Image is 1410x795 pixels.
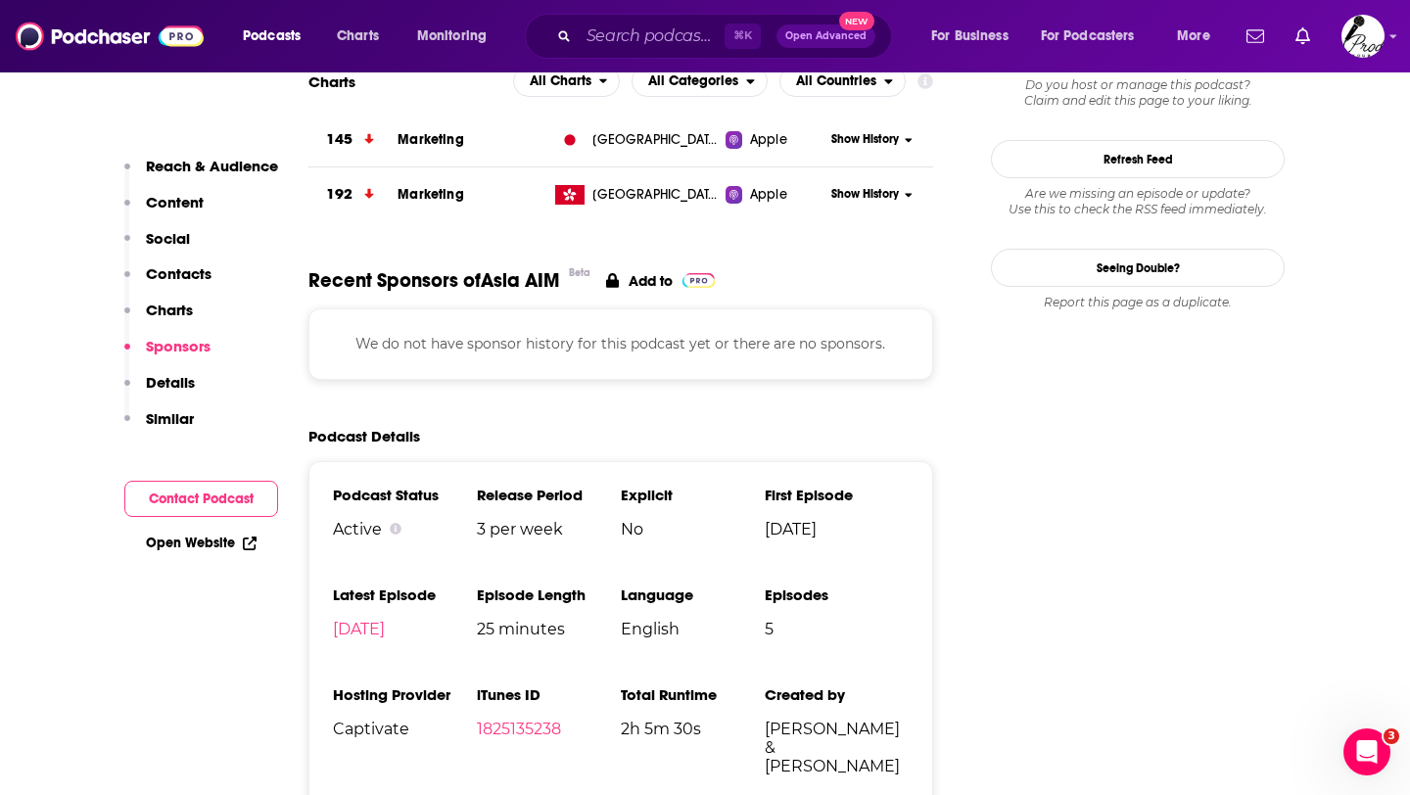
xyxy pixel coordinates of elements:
[621,585,765,604] h3: Language
[1163,21,1235,52] button: open menu
[621,520,765,538] span: No
[569,266,590,279] div: Beta
[765,585,909,604] h3: Episodes
[1341,15,1385,58] span: Logged in as sdonovan
[477,520,621,538] span: 3 per week
[991,186,1285,217] div: Are we missing an episode or update? Use this to check the RSS feed immediately.
[629,272,673,290] p: Add to
[398,131,463,148] a: Marketing
[333,486,477,504] h3: Podcast Status
[333,720,477,738] span: Captivate
[124,193,204,229] button: Content
[1028,21,1163,52] button: open menu
[337,23,379,50] span: Charts
[333,620,385,638] a: [DATE]
[146,229,190,248] p: Social
[765,620,909,638] span: 5
[621,486,765,504] h3: Explicit
[991,140,1285,178] button: Refresh Feed
[547,185,727,205] a: [GEOGRAPHIC_DATA]
[547,130,727,150] a: [GEOGRAPHIC_DATA]
[124,409,194,445] button: Similar
[726,185,824,205] a: Apple
[333,333,909,354] p: We do not have sponsor history for this podcast yet or there are no sponsors.
[621,720,765,738] span: 2h 5m 30s
[765,685,909,704] h3: Created by
[530,74,591,88] span: All Charts
[124,481,278,517] button: Contact Podcast
[750,130,787,150] span: Apple
[592,185,720,205] span: Hong Kong
[779,66,906,97] button: open menu
[765,720,909,775] span: [PERSON_NAME] & [PERSON_NAME]
[765,520,909,538] span: [DATE]
[477,720,561,738] a: 1825135238
[477,486,621,504] h3: Release Period
[785,31,867,41] span: Open Advanced
[606,268,715,293] a: Add to
[477,685,621,704] h3: iTunes ID
[308,427,420,445] h2: Podcast Details
[726,130,824,150] a: Apple
[592,130,720,150] span: Japan
[124,157,278,193] button: Reach & Audience
[825,186,919,203] button: Show History
[1177,23,1210,50] span: More
[1384,728,1399,744] span: 3
[831,186,899,203] span: Show History
[124,264,211,301] button: Contacts
[229,21,326,52] button: open menu
[632,66,768,97] button: open menu
[308,72,355,91] h2: Charts
[146,157,278,175] p: Reach & Audience
[326,128,352,151] h3: 145
[324,21,391,52] a: Charts
[991,295,1285,310] div: Report this page as a duplicate.
[243,23,301,50] span: Podcasts
[333,685,477,704] h3: Hosting Provider
[621,685,765,704] h3: Total Runtime
[839,12,874,30] span: New
[308,167,398,221] a: 192
[931,23,1009,50] span: For Business
[417,23,487,50] span: Monitoring
[991,77,1285,109] div: Claim and edit this page to your liking.
[146,264,211,283] p: Contacts
[1288,20,1318,53] a: Show notifications dropdown
[146,301,193,319] p: Charts
[403,21,512,52] button: open menu
[333,585,477,604] h3: Latest Episode
[146,373,195,392] p: Details
[308,113,398,166] a: 145
[333,520,477,538] div: Active
[398,186,463,203] a: Marketing
[124,373,195,409] button: Details
[725,23,761,49] span: ⌘ K
[779,66,906,97] h2: Countries
[543,14,911,59] div: Search podcasts, credits, & more...
[16,18,204,55] img: Podchaser - Follow, Share and Rate Podcasts
[1341,15,1385,58] img: User Profile
[796,74,876,88] span: All Countries
[146,337,211,355] p: Sponsors
[1343,728,1390,775] iframe: Intercom live chat
[146,409,194,428] p: Similar
[776,24,875,48] button: Open AdvancedNew
[326,183,352,206] h3: 192
[682,273,715,288] img: Pro Logo
[513,66,621,97] h2: Platforms
[750,185,787,205] span: Apple
[1239,20,1272,53] a: Show notifications dropdown
[308,268,559,293] span: Recent Sponsors of Asia AIM
[632,66,768,97] h2: Categories
[477,620,621,638] span: 25 minutes
[124,301,193,337] button: Charts
[917,21,1033,52] button: open menu
[124,229,190,265] button: Social
[513,66,621,97] button: open menu
[146,535,257,551] a: Open Website
[146,193,204,211] p: Content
